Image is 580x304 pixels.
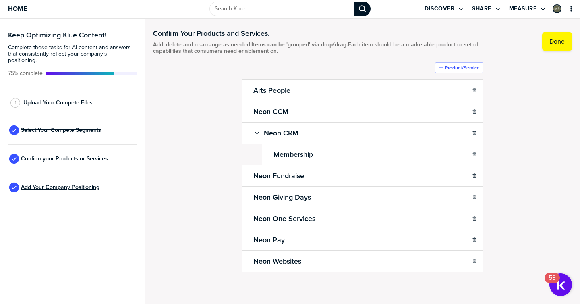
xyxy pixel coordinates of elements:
button: Product/Service [435,62,483,73]
h2: Membership [272,149,315,160]
label: Discover [425,5,454,12]
h3: Keep Optimizing Klue Content! [8,31,137,39]
li: Arts People [242,79,483,101]
span: Active [8,70,43,77]
button: Open Resource Center, 53 new notifications [549,273,572,296]
span: Complete these tasks for AI content and answers that consistently reflect your company’s position... [8,44,137,64]
li: Neon Giving Days [242,186,483,208]
div: 53 [549,278,556,288]
img: 9a754b09067faf663700b6f37467b144-sml.png [553,5,561,12]
strong: Items can be 'grouped' via drop/drag. [251,40,348,49]
h1: Confirm Your Products and Services. [153,29,497,38]
li: Neon CCM [242,101,483,123]
li: Neon Websites [242,250,483,272]
li: Membership [242,144,483,165]
h2: Neon CCM [252,106,290,117]
span: Select Your Compete Segments [21,127,101,133]
li: Neon Pay [242,229,483,251]
h2: Neon CRM [262,127,300,139]
li: Neon One Services [242,208,483,229]
span: Add Your Company Positioning [21,184,99,191]
label: Done [549,37,565,46]
h2: Arts People [252,85,292,96]
h2: Neon Websites [252,256,303,267]
div: Search Klue [354,2,371,16]
a: Edit Profile [552,4,562,14]
button: Done [542,32,572,51]
label: Measure [509,5,537,12]
div: Michelle Robin [553,4,561,13]
label: Share [472,5,491,12]
span: 1 [15,100,16,106]
label: Product/Service [445,65,480,71]
h2: Neon Fundraise [252,170,306,181]
span: Confirm your Products or Services [21,156,108,162]
input: Search Klue [209,2,354,16]
li: Neon CRM [242,122,483,144]
span: Home [8,5,27,12]
li: Neon Fundraise [242,165,483,187]
h2: Neon Pay [252,234,286,246]
h2: Neon Giving Days [252,192,313,203]
span: Upload Your Compete Files [23,100,93,106]
span: Add, delete and re-arrange as needed. Each item should be a marketable product or set of capabili... [153,42,497,54]
h2: Neon One Services [252,213,317,224]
